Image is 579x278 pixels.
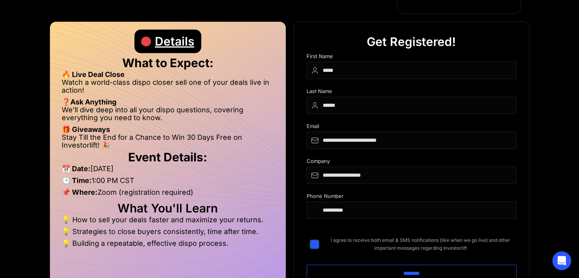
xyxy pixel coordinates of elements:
[128,150,207,164] strong: Event Details:
[62,70,125,79] strong: 🔥 Live Deal Close
[307,193,517,201] div: Phone Number
[62,228,274,240] li: 💡 Strategies to close buyers consistently, time after time.
[62,165,274,177] li: [DATE]
[62,165,90,173] strong: 📅 Date:
[307,158,517,166] div: Company
[62,177,274,188] li: 1:00 PM CST
[62,204,274,212] h2: What You'll Learn
[62,106,274,126] li: We’ll dive deep into all your dispo questions, covering everything you need to know.
[552,251,571,270] div: Open Intercom Messenger
[307,123,517,132] div: Email
[62,240,274,247] li: 💡 Building a repeatable, effective dispo process.
[62,125,110,134] strong: 🎁 Giveaways
[307,53,517,62] div: First Name
[367,30,456,53] div: Get Registered!
[62,188,274,200] li: Zoom (registration required)
[155,29,194,53] div: Details
[325,236,517,252] span: I agree to receive both email & SMS notifications (like when we go live) and other important mess...
[62,79,274,98] li: Watch a world-class dispo closer sell one of your deals live in action!
[307,88,517,97] div: Last Name
[62,188,97,196] strong: 📌 Where:
[122,56,213,70] strong: What to Expect:
[62,216,274,228] li: 💡 How to sell your deals faster and maximize your returns.
[62,134,274,149] li: Stay Till the End for a Chance to Win 30 Days Free on Investorlift! 🎉
[62,98,116,106] strong: ❓Ask Anything
[62,176,92,185] strong: 🕒 Time:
